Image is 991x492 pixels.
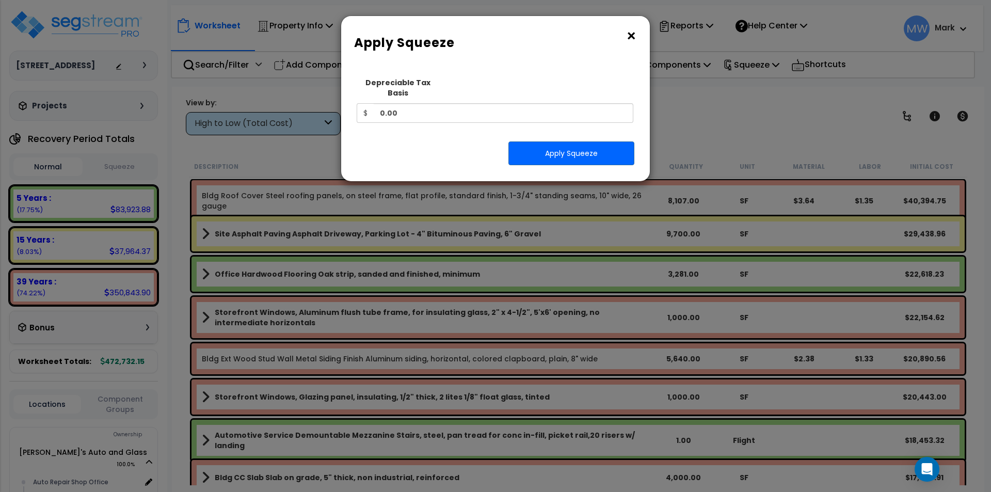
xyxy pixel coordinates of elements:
input: 0.00 [374,103,633,123]
label: Depreciable Tax Basis [357,77,440,98]
button: Apply Squeeze [508,141,634,165]
span: $ [357,103,374,123]
button: × [626,28,637,44]
div: Open Intercom Messenger [915,457,939,482]
h6: Apply Squeeze [354,34,637,52]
